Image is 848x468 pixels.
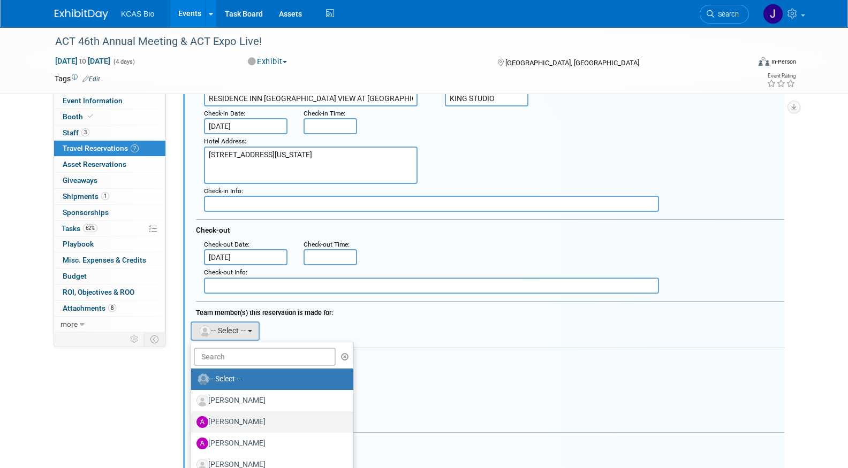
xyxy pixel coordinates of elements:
span: Check-out Info [204,268,246,276]
span: Tasks [62,224,97,233]
div: Team member(s) this reservation is made for: [196,303,784,319]
span: Playbook [63,240,94,248]
img: Associate-Profile-5.png [196,395,208,406]
span: Event Information [63,96,123,105]
span: Attachments [63,304,116,312]
span: more [60,320,78,328]
span: 8 [108,304,116,312]
label: [PERSON_NAME] [196,413,343,431]
img: Format-Inperson.png [759,57,769,66]
span: Check-in Time [304,110,344,117]
span: [GEOGRAPHIC_DATA], [GEOGRAPHIC_DATA] [505,59,639,67]
span: Hotel Address [204,137,245,145]
span: -- Select -- [198,326,246,335]
button: -- Select -- [191,321,260,341]
span: Misc. Expenses & Credits [63,256,146,264]
small: : [204,241,249,248]
p: 2 ROOMS RESERVED UNDER [PERSON_NAME] CONF# RM1 91411705 CONF# RM 2 91411706 Shuttle service will ... [6,4,572,55]
a: Asset Reservations [54,157,165,172]
label: [PERSON_NAME] [196,392,343,409]
span: Budget [63,272,87,280]
a: Booth [54,109,165,125]
img: Jocelyn King [763,4,783,24]
small: : [304,110,345,117]
input: Search [194,348,336,366]
a: Giveaways [54,173,165,188]
span: 3 [81,128,89,136]
a: Misc. Expenses & Credits [54,252,165,268]
span: Shipments [63,192,109,201]
span: (4 days) [112,58,135,65]
a: Staff3 [54,125,165,141]
a: ROI, Objectives & ROO [54,285,165,300]
a: Budget [54,268,165,284]
img: A.jpg [196,416,208,428]
a: Playbook [54,236,165,252]
td: Toggle Event Tabs [144,332,166,346]
a: Tasks62% [54,221,165,236]
span: KCAS Bio [121,10,154,18]
span: Check-out Time [304,241,348,248]
span: Sponsorships [63,208,109,217]
span: 62% [83,224,97,232]
a: Travel Reservations2 [54,141,165,156]
span: Check-out Date [204,241,248,248]
span: to [78,57,88,65]
img: A.jpg [196,438,208,449]
span: Travel Reservations [63,144,139,152]
small: : [204,110,245,117]
td: Personalize Event Tab Strip [125,332,144,346]
li: [DATE] – [DATE]: 7 am to 10 pm [28,55,572,65]
div: Cost: [196,353,784,362]
button: Exhibit [244,56,291,67]
textarea: [STREET_ADDRESS][US_STATE] [204,147,418,184]
div: Event Format [686,56,796,72]
span: Booth [63,112,95,121]
small: : [204,187,243,195]
body: Rich Text Area. Press ALT-0 for help. [6,4,573,75]
small: : [204,137,246,145]
span: Check-in Date [204,110,244,117]
a: Attachments8 [54,301,165,316]
span: 2 [131,144,139,152]
a: Sponsorships [54,205,165,220]
i: Booth reservation complete [88,113,93,119]
a: Search [700,5,749,24]
a: Shipments1 [54,189,165,204]
a: Event Information [54,93,165,109]
span: Giveaways [63,176,97,185]
span: Check-out [196,226,230,234]
img: Unassigned-User-Icon.png [198,373,209,385]
span: Staff [63,128,89,137]
a: more [54,317,165,332]
span: 1 [101,192,109,200]
span: Search [714,10,739,18]
small: : [304,241,350,248]
small: : [204,268,247,276]
td: Tags [55,73,100,84]
a: Edit [82,75,100,83]
span: Asset Reservations [63,160,126,168]
label: -- Select -- [196,371,343,388]
div: In-Person [771,58,796,66]
span: Check-in Info [204,187,241,195]
img: ExhibitDay [55,9,108,20]
span: ROI, Objectives & ROO [63,288,134,296]
li: [DATE]: 7 am to 12 pm [28,65,572,75]
label: [PERSON_NAME] [196,435,343,452]
div: ACT 46th Annual Meeting & ACT Expo Live! [51,32,733,51]
div: Event Rating [767,73,796,79]
span: [DATE] [DATE] [55,56,111,66]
